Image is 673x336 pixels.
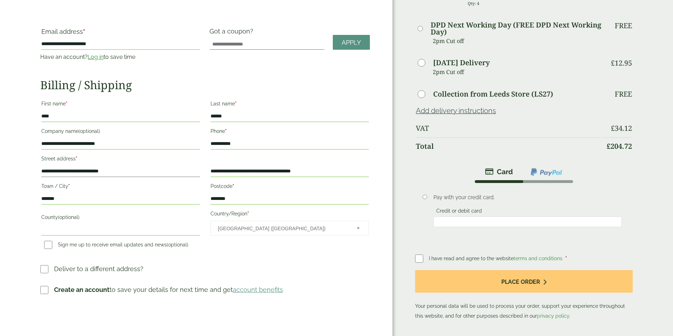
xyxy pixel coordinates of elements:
th: VAT [416,120,601,137]
label: Email address [41,29,200,38]
abbr: required [225,128,227,134]
p: Have an account? to save time [40,53,201,61]
span: United Kingdom (UK) [218,221,347,236]
a: account benefits [233,286,283,293]
span: I have read and agree to the website [429,256,564,261]
bdi: 12.95 [611,58,632,68]
span: (optional) [78,128,100,134]
h2: Billing / Shipping [40,78,370,92]
p: Free [615,22,632,30]
abbr: required [232,183,234,189]
abbr: required [68,183,70,189]
p: Deliver to a different address? [54,264,143,274]
label: County [41,212,200,224]
span: Apply [342,39,361,47]
strong: Create an account [54,286,110,293]
label: Street address [41,154,200,166]
button: Place order [415,270,632,293]
span: £ [611,123,615,133]
a: Log in [88,54,104,60]
p: Pay with your credit card. [433,194,622,201]
label: Phone [211,126,369,138]
iframe: Secure card payment input frame [436,219,620,225]
p: to save your details for next time and get [54,285,283,294]
label: Credit or debit card [433,208,485,216]
span: £ [607,141,610,151]
a: terms and conditions [514,256,562,261]
input: Sign me up to receive email updates and news(optional) [44,241,52,249]
label: Sign me up to receive email updates and news [41,242,191,250]
small: Qty: 4 [468,1,479,6]
label: Got a coupon? [209,28,256,38]
label: First name [41,99,200,111]
label: Company name [41,126,200,138]
abbr: required [76,156,77,161]
p: 2pm Cut off [433,67,601,77]
th: Total [416,138,601,155]
img: ppcp-gateway.png [530,167,563,177]
p: 2pm Cut off [433,36,601,46]
label: Collection from Leeds Store (LS27) [433,91,553,98]
label: Town / City [41,181,200,193]
abbr: required [83,28,85,35]
label: Postcode [211,181,369,193]
a: privacy policy [537,313,569,319]
img: stripe.png [485,167,513,176]
label: [DATE] Delivery [433,59,490,66]
bdi: 204.72 [607,141,632,151]
abbr: required [235,101,237,106]
label: DPD Next Working Day (FREE DPD Next Working Day) [431,22,601,36]
span: (optional) [167,242,188,248]
bdi: 34.12 [611,123,632,133]
label: Last name [211,99,369,111]
span: Country/Region [211,221,369,236]
abbr: required [565,256,567,261]
abbr: required [66,101,67,106]
abbr: required [247,211,249,216]
a: Add delivery instructions [416,106,496,115]
p: Your personal data will be used to process your order, support your experience throughout this we... [415,270,632,321]
span: (optional) [58,214,79,220]
a: Apply [333,35,370,50]
label: Country/Region [211,209,369,221]
p: Free [615,90,632,98]
span: £ [611,58,615,68]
